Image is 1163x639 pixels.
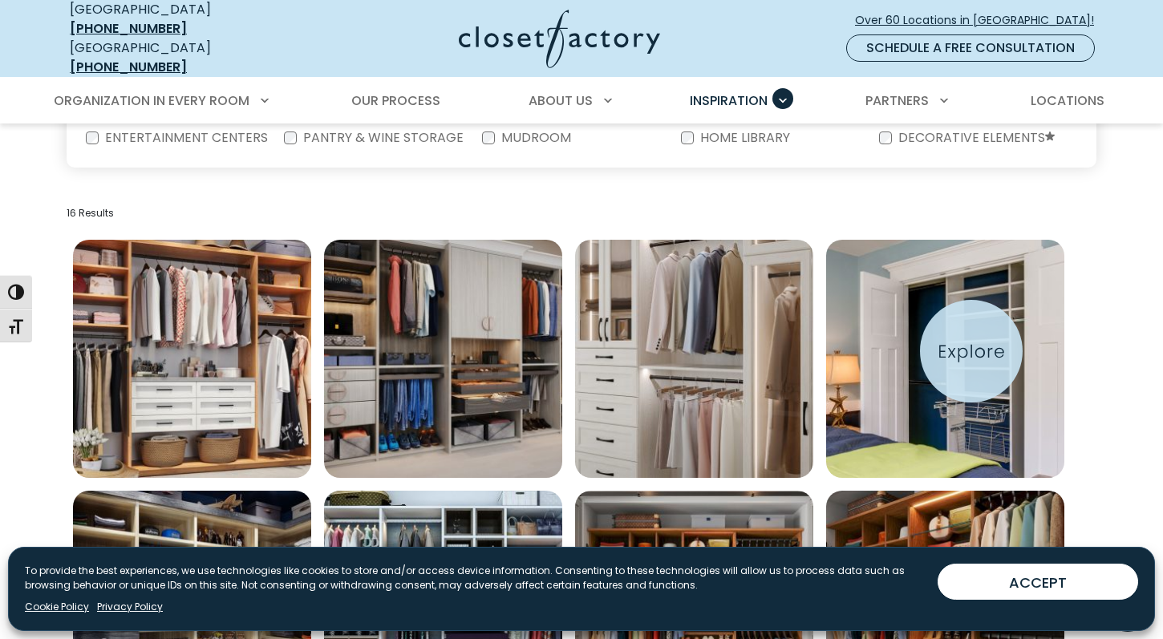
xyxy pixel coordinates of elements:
span: Locations [1031,91,1104,110]
span: Our Process [351,91,440,110]
label: Home Library [694,131,793,144]
span: Organization in Every Room [54,91,249,110]
p: 16 Results [67,206,1096,220]
img: Reach-in closet with Two-tone system with Rustic Cherry structure and White Shaker drawer fronts.... [73,240,311,478]
img: Closet Factory Logo [459,10,660,68]
div: [GEOGRAPHIC_DATA] [70,38,302,77]
span: Over 60 Locations in [GEOGRAPHIC_DATA]! [855,12,1107,29]
img: Custom reach-in closet with pant hangers, custom cabinets and drawers [324,240,562,478]
a: [PHONE_NUMBER] [70,58,187,76]
span: About Us [529,91,593,110]
span: Inspiration [690,91,768,110]
button: ACCEPT [938,564,1138,600]
span: Partners [865,91,929,110]
a: [PHONE_NUMBER] [70,19,187,38]
img: Reach-in closet with pull out wire baskets and dual hanging rods. [826,240,1064,478]
label: Mudroom [495,131,574,144]
a: Over 60 Locations in [GEOGRAPHIC_DATA]! [854,6,1108,34]
a: Cookie Policy [25,600,89,614]
img: Reach-in closet with elegant white wood cabinetry, LED lighting, and pull-out shoe storage and do... [575,240,813,478]
a: Open inspiration gallery to preview enlarged image [73,240,311,478]
p: To provide the best experiences, we use technologies like cookies to store and/or access device i... [25,564,925,592]
a: Open inspiration gallery to preview enlarged image [575,240,813,478]
nav: Primary Menu [43,79,1120,123]
a: Schedule a Free Consultation [846,34,1095,62]
label: Pantry & Wine Storage [297,131,467,144]
label: Decorative Elements [892,131,1058,145]
a: Open inspiration gallery to preview enlarged image [324,240,562,478]
a: Open inspiration gallery to preview enlarged image [826,240,1064,478]
a: Privacy Policy [97,600,163,614]
label: Entertainment Centers [99,131,271,144]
